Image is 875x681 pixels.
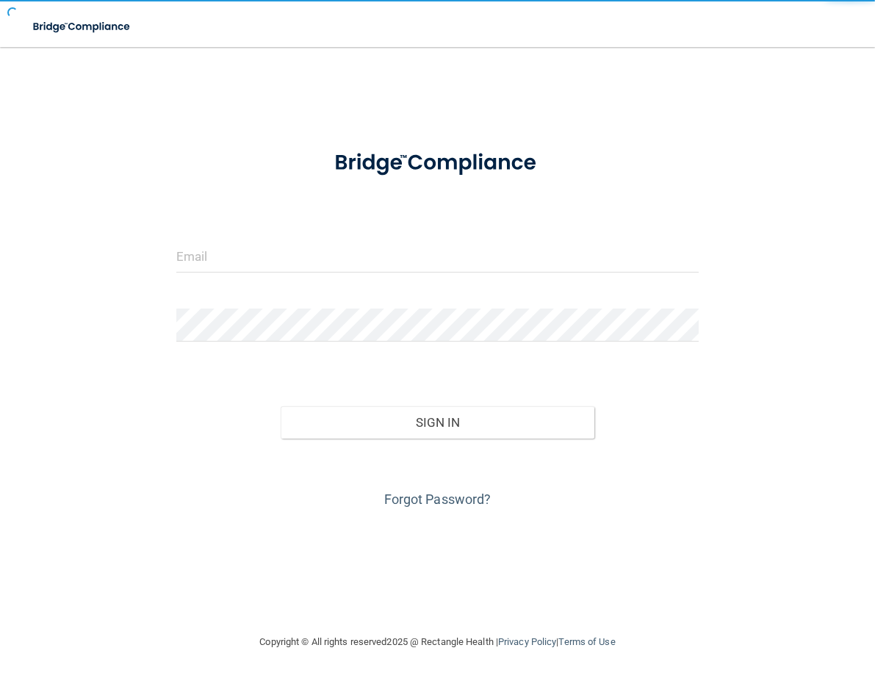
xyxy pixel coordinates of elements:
div: Copyright © All rights reserved 2025 @ Rectangle Health | | [170,619,706,666]
a: Privacy Policy [498,636,556,647]
img: bridge_compliance_login_screen.278c3ca4.svg [22,12,143,42]
img: bridge_compliance_login_screen.278c3ca4.svg [312,135,563,191]
button: Sign In [281,406,594,439]
input: Email [176,239,699,273]
a: Terms of Use [558,636,615,647]
a: Forgot Password? [384,491,491,507]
